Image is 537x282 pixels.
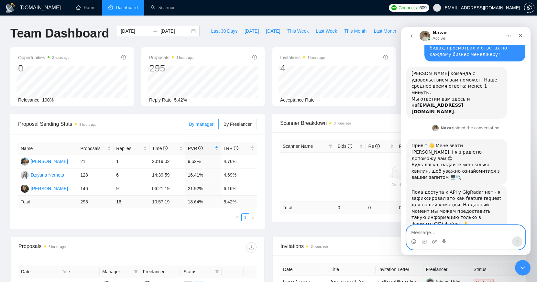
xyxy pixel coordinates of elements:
[287,27,309,35] span: This Week
[174,97,187,103] span: 5.42%
[21,186,68,191] a: HH[PERSON_NAME]
[31,158,68,165] div: [PERSON_NAME]
[344,27,367,35] span: This Month
[329,144,333,148] span: filter
[241,26,262,36] button: [DATE]
[198,146,203,150] span: info-circle
[49,245,66,249] time: 3 hours ago
[185,182,221,196] td: 21.92%
[396,201,427,214] td: 0.00 %
[221,182,257,196] td: 6.16%
[221,196,257,208] td: 5.42 %
[327,141,334,151] span: filter
[251,215,255,219] span: right
[52,56,69,60] time: 2 hours ago
[524,5,534,10] a: setting
[419,4,426,11] span: 609
[18,120,184,128] span: Proposal Sending Stats
[31,171,64,179] div: Dziyana Nemets
[366,201,396,214] td: 0
[284,26,312,36] button: This Week
[114,155,149,168] td: 1
[335,201,366,214] td: 0
[435,5,439,10] span: user
[133,267,139,277] span: filter
[108,5,113,10] span: dashboard
[383,55,388,60] span: info-circle
[242,214,249,221] a: 1
[78,182,114,196] td: 146
[236,215,239,219] span: left
[376,263,423,276] th: Invitation Letter
[328,263,376,276] th: Title
[283,181,516,188] div: No data
[185,168,221,182] td: 16.41%
[18,266,59,278] th: Date
[234,213,241,221] li: Previous Page
[245,27,259,35] span: [DATE]
[221,168,257,182] td: 4.69%
[76,5,95,10] a: homeHome
[224,146,238,151] span: LRR
[116,5,138,10] span: Dashboard
[114,182,149,196] td: 9
[21,171,29,179] img: DN
[249,213,257,221] button: right
[189,122,213,127] span: By manager
[280,119,519,127] span: Scanner Breakdown
[308,56,325,60] time: 3 hours ago
[79,123,96,126] time: 3 hours ago
[280,242,519,250] span: Invitations
[262,26,284,36] button: [DATE]
[176,56,193,60] time: 3 hours ago
[334,122,351,125] time: 3 hours ago
[374,27,396,35] span: Last Month
[234,146,238,150] span: info-circle
[18,196,78,208] td: Total
[185,196,221,208] td: 18.64 %
[134,270,138,274] span: filter
[114,168,149,182] td: 6
[207,26,241,36] button: Last 30 Days
[338,144,352,149] span: Bids
[21,158,68,164] a: AK[PERSON_NAME]
[153,28,158,34] span: swap-right
[316,27,337,35] span: Last Week
[140,266,181,278] th: Freelancer
[114,196,149,208] td: 16
[515,260,531,276] iframe: Intercom live chat
[102,268,131,275] span: Manager
[116,145,142,152] span: Replies
[149,97,171,103] span: Reply Rate
[211,27,237,35] span: Last 30 Days
[524,3,534,13] button: setting
[81,145,106,152] span: Proposals
[280,97,315,103] span: Acceptance Rate
[152,146,168,151] span: Time
[399,4,418,11] span: Connects:
[114,142,149,155] th: Replies
[149,168,185,182] td: 14:39:59
[18,142,78,155] th: Name
[78,155,114,168] td: 21
[214,267,220,277] span: filter
[149,182,185,196] td: 06:21:19
[280,62,325,74] div: 4
[31,185,68,192] div: [PERSON_NAME]
[375,144,380,148] span: info-circle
